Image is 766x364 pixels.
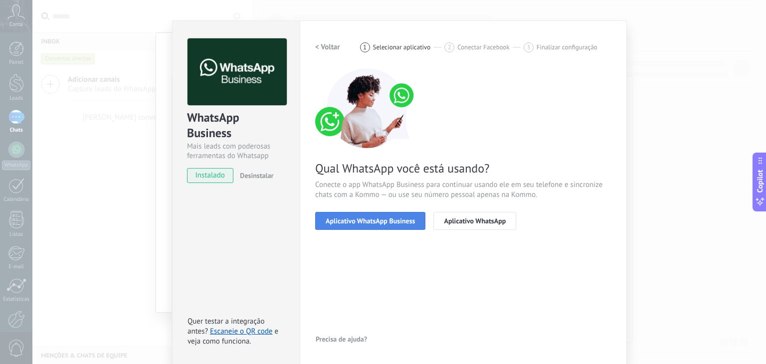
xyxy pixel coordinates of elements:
button: Aplicativo WhatsApp [433,212,516,230]
div: Mais leads com poderosas ferramentas do Whatsapp [187,142,285,161]
button: < Voltar [315,38,340,56]
span: Quer testar a integração antes? [188,317,264,336]
button: Aplicativo WhatsApp Business [315,212,425,230]
div: WhatsApp Business [187,110,285,142]
span: 3 [527,43,530,51]
span: Conecte o app WhatsApp Business para continuar usando ele em seu telefone e sincronize chats com ... [315,180,611,200]
span: instalado [188,168,233,183]
span: e veja como funciona. [188,327,278,346]
span: 1 [363,43,367,51]
span: Selecionar aplicativo [373,43,431,51]
span: Copilot [755,170,765,193]
span: Conectar Facebook [457,43,510,51]
img: logo_main.png [188,38,287,106]
span: Aplicativo WhatsApp Business [326,217,415,224]
span: Precisa de ajuda? [316,336,367,343]
span: 2 [448,43,451,51]
img: connect number [315,68,420,148]
span: Aplicativo WhatsApp [444,217,506,224]
button: Precisa de ajuda? [315,332,368,347]
span: Desinstalar [240,171,273,180]
h2: < Voltar [315,42,340,52]
span: Qual WhatsApp você está usando? [315,161,611,176]
a: Escaneie o QR code [210,327,272,336]
span: Finalizar configuração [537,43,597,51]
button: Desinstalar [236,168,273,183]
